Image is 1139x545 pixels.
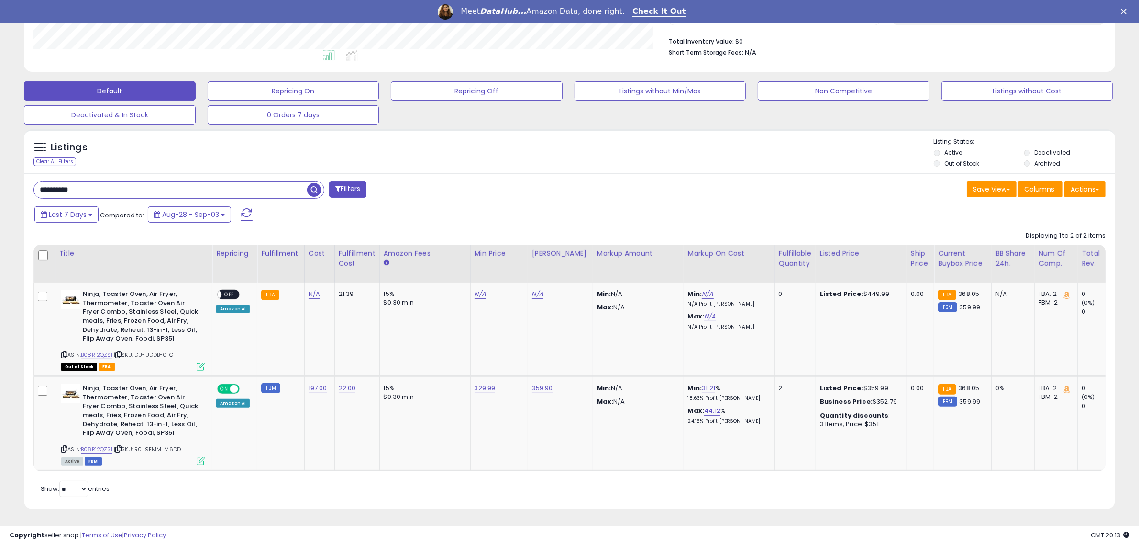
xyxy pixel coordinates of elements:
[261,249,300,259] div: Fulfillment
[938,384,956,395] small: FBA
[575,81,746,101] button: Listings without Min/Max
[911,384,927,393] div: 0.00
[384,290,463,298] div: 15%
[684,245,774,283] th: The percentage added to the cost of goods (COGS) that forms the calculator for Min & Max prices.
[339,249,376,269] div: Fulfillment Cost
[911,249,930,269] div: Ship Price
[532,249,589,259] div: [PERSON_NAME]
[114,445,181,453] span: | SKU: R0-9EMM-M6DD
[218,385,230,393] span: ON
[34,206,99,223] button: Last 7 Days
[820,384,899,393] div: $359.99
[779,290,808,298] div: 0
[779,249,812,269] div: Fulfillable Quantity
[124,531,166,540] a: Privacy Policy
[688,289,702,298] b: Min:
[688,406,705,415] b: Max:
[967,181,1017,197] button: Save View
[99,363,115,371] span: FBA
[938,397,957,407] small: FBM
[632,7,686,17] a: Check It Out
[10,531,166,540] div: seller snap | |
[688,418,767,425] p: 24.15% Profit [PERSON_NAME]
[1064,181,1106,197] button: Actions
[1091,531,1129,540] span: 2025-09-11 20:13 GMT
[1082,249,1117,269] div: Total Rev.
[61,290,80,309] img: 41019YXde4L._SL40_.jpg
[475,289,486,299] a: N/A
[995,290,1027,298] div: N/A
[688,249,771,259] div: Markup on Cost
[216,305,250,313] div: Amazon AI
[944,159,979,168] label: Out of Stock
[688,395,767,402] p: 18.63% Profit [PERSON_NAME]
[688,384,702,393] b: Min:
[1018,181,1063,197] button: Columns
[704,406,720,416] a: 44.12
[49,210,87,219] span: Last 7 Days
[10,531,44,540] strong: Copyright
[959,384,980,393] span: 368.05
[339,290,372,298] div: 21.39
[61,363,97,371] span: All listings that are currently out of stock and unavailable for purchase on Amazon
[41,484,110,493] span: Show: entries
[1039,249,1073,269] div: Num of Comp.
[938,249,987,269] div: Current Buybox Price
[820,397,873,406] b: Business Price:
[532,384,553,393] a: 359.90
[1082,402,1120,410] div: 0
[938,290,956,300] small: FBA
[688,301,767,307] p: N/A Profit [PERSON_NAME]
[1035,159,1061,168] label: Archived
[1026,231,1106,240] div: Displaying 1 to 2 of 2 items
[1039,298,1070,307] div: FBM: 2
[820,411,889,420] b: Quantity discounts
[1039,384,1070,393] div: FBA: 2
[82,531,122,540] a: Terms of Use
[820,420,899,429] div: 3 Items, Price: $351
[261,383,280,393] small: FBM
[995,384,1027,393] div: 0%
[1082,384,1120,393] div: 0
[820,290,899,298] div: $449.99
[944,148,962,157] label: Active
[1082,299,1095,307] small: (0%)
[688,407,767,424] div: %
[934,137,1115,147] p: Listing States:
[208,105,379,125] button: 0 Orders 7 days
[384,249,466,259] div: Amazon Fees
[820,397,899,406] div: $352.79
[779,384,808,393] div: 2
[597,249,680,259] div: Markup Amount
[339,384,356,393] a: 22.00
[85,457,102,466] span: FBM
[688,384,767,402] div: %
[24,81,196,101] button: Default
[1121,9,1130,14] div: Close
[384,259,389,267] small: Amazon Fees.
[960,303,981,312] span: 359.99
[597,290,676,298] p: N/A
[61,290,205,370] div: ASIN:
[261,290,279,300] small: FBA
[959,289,980,298] span: 368.05
[702,384,715,393] a: 31.21
[702,289,713,299] a: N/A
[911,290,927,298] div: 0.00
[1024,184,1054,194] span: Columns
[216,249,253,259] div: Repricing
[688,324,767,330] p: N/A Profit [PERSON_NAME]
[33,157,76,166] div: Clear All Filters
[83,290,199,345] b: Ninja, Toaster Oven, Air Fryer, Thermometer, Toaster Oven Air Fryer Combo, Stainless Steel, Quick...
[688,312,705,321] b: Max:
[384,393,463,401] div: $0.30 min
[1039,290,1070,298] div: FBA: 2
[669,35,1098,46] li: $0
[61,457,83,466] span: All listings currently available for purchase on Amazon
[704,312,716,321] a: N/A
[532,289,543,299] a: N/A
[208,81,379,101] button: Repricing On
[81,445,112,454] a: B08R12QZS1
[461,7,625,16] div: Meet Amazon Data, done right.
[941,81,1113,101] button: Listings without Cost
